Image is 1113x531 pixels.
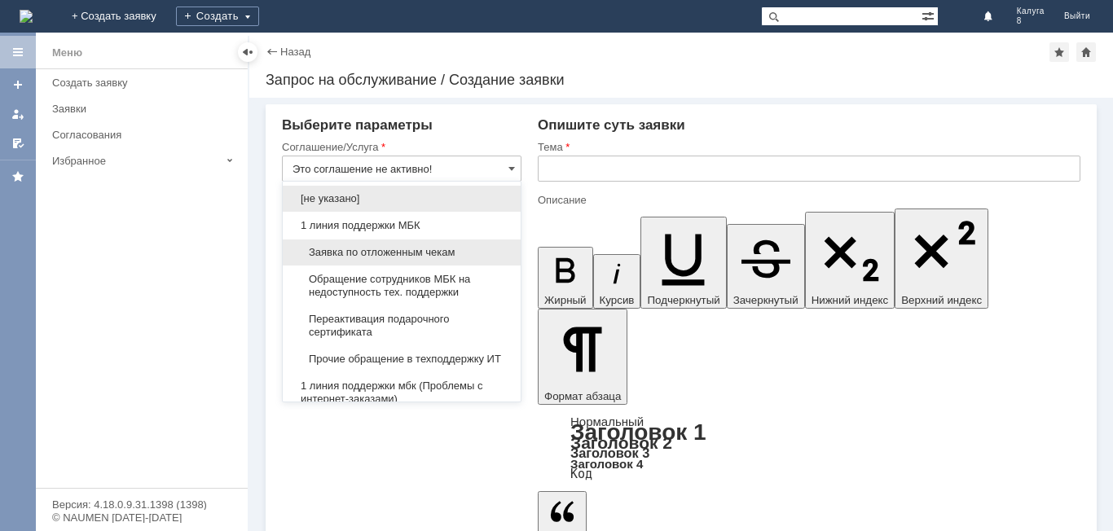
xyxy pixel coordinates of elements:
[600,294,635,306] span: Курсив
[282,117,433,133] span: Выберите параметры
[52,499,231,510] div: Версия: 4.18.0.9.31.1398 (1398)
[1076,42,1096,62] div: Сделать домашней страницей
[20,10,33,23] img: logo
[20,10,33,23] a: Перейти на домашнюю страницу
[46,96,244,121] a: Заявки
[293,353,511,366] span: Прочие обращение в техподдержку ИТ
[238,42,257,62] div: Скрыть меню
[52,129,238,141] div: Согласования
[570,419,706,445] a: Заголовок 1
[280,46,310,58] a: Назад
[733,294,798,306] span: Зачеркнутый
[570,445,649,460] a: Заголовок 3
[1017,16,1045,26] span: 8
[52,155,220,167] div: Избранное
[293,380,511,406] span: 1 линия поддержки мбк (Проблемы с интернет-заказами)
[538,247,593,309] button: Жирный
[176,7,259,26] div: Создать
[805,212,895,309] button: Нижний индекс
[570,457,643,471] a: Заголовок 4
[538,195,1077,205] div: Описание
[1049,42,1069,62] div: Добавить в избранное
[293,192,511,205] span: [не указано]
[52,77,238,89] div: Создать заявку
[293,246,511,259] span: Заявка по отложенным чекам
[52,512,231,523] div: © NAUMEN [DATE]-[DATE]
[901,294,982,306] span: Верхний индекс
[293,313,511,339] span: Переактивация подарочного сертификата
[266,72,1097,88] div: Запрос на обслуживание / Создание заявки
[46,122,244,147] a: Согласования
[538,117,685,133] span: Опишите суть заявки
[52,43,82,63] div: Меню
[647,294,719,306] span: Подчеркнутый
[570,467,592,481] a: Код
[538,142,1077,152] div: Тема
[538,416,1080,480] div: Формат абзаца
[293,219,511,232] span: 1 линия поддержки МБК
[727,224,805,309] button: Зачеркнутый
[282,142,518,152] div: Соглашение/Услуга
[922,7,938,23] span: Расширенный поиск
[570,433,672,452] a: Заголовок 2
[1017,7,1045,16] span: Калуга
[544,390,621,402] span: Формат абзаца
[544,294,587,306] span: Жирный
[812,294,889,306] span: Нижний индекс
[52,103,238,115] div: Заявки
[5,101,31,127] a: Мои заявки
[640,217,726,309] button: Подчеркнутый
[895,208,988,309] button: Верхний индекс
[46,70,244,95] a: Создать заявку
[593,254,641,309] button: Курсив
[5,130,31,156] a: Мои согласования
[293,273,511,299] span: Обращение сотрудников МБК на недоступность тех. поддержки
[538,309,627,405] button: Формат абзаца
[570,415,644,428] a: Нормальный
[5,72,31,98] a: Создать заявку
